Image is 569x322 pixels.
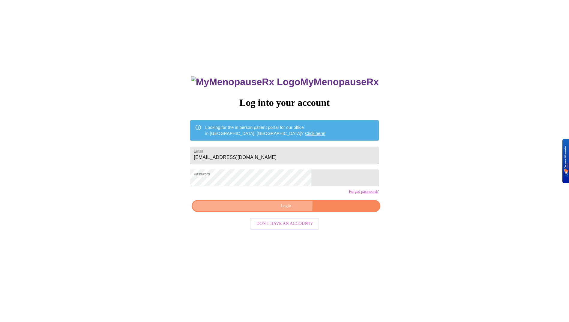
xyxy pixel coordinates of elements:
button: Don't have an account? [250,218,319,230]
button: Login [192,200,380,212]
span: Login [199,202,373,210]
img: BKR5lM0sgkDqAAAAAElFTkSuQmCC [564,146,568,177]
h3: MyMenopauseRx [191,76,379,88]
a: Forgot password? [349,189,379,194]
img: MyMenopauseRx Logo [191,76,300,88]
a: Click here! [305,131,325,136]
div: Looking for the in person patient portal for our office in [GEOGRAPHIC_DATA], [GEOGRAPHIC_DATA]? [205,122,325,139]
h3: Log into your account [190,97,379,108]
span: Don't have an account? [256,220,313,228]
a: Don't have an account? [248,221,321,226]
